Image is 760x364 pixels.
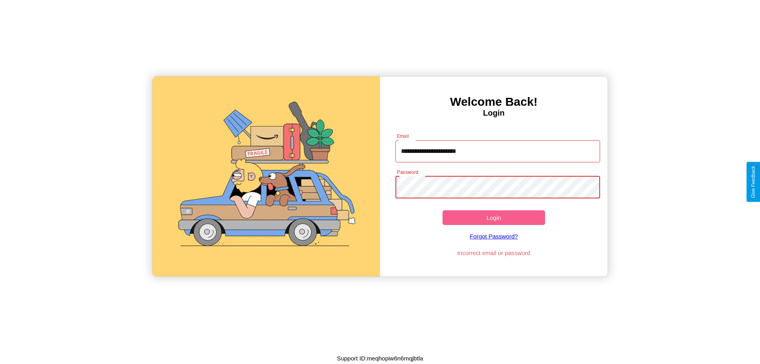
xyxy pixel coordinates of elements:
[380,95,608,109] h3: Welcome Back!
[380,109,608,118] h4: Login
[750,166,756,198] div: Give Feedback
[443,210,545,225] button: Login
[152,76,380,276] img: gif
[391,248,597,258] p: Incorrect email or password
[397,133,409,139] label: Email
[397,169,418,175] label: Password
[391,225,597,248] a: Forgot Password?
[337,353,423,364] p: Support ID: meqhopiw6n6mqjbtla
